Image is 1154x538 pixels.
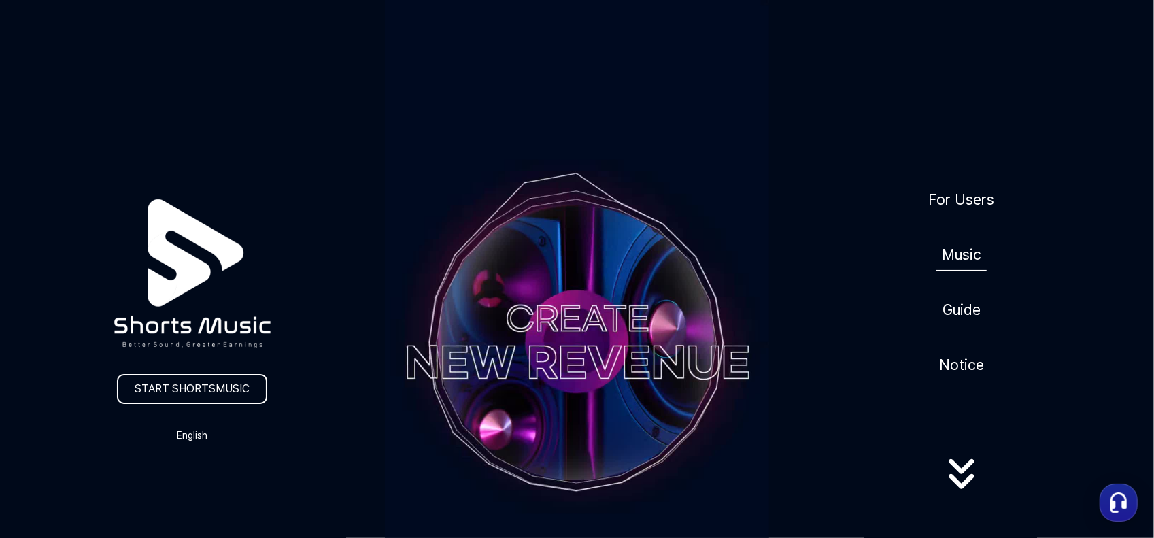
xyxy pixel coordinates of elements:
span: Settings [201,445,235,456]
a: START SHORTSMUSIC [117,374,267,404]
span: Home [35,445,58,456]
button: English [160,426,225,445]
a: Guide [937,293,986,326]
img: logo [81,163,304,385]
a: Settings [175,425,261,459]
a: For Users [923,183,1000,216]
a: Music [936,238,987,271]
a: Messages [90,425,175,459]
a: Notice [934,348,989,382]
a: Home [4,425,90,459]
span: Messages [113,446,153,457]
